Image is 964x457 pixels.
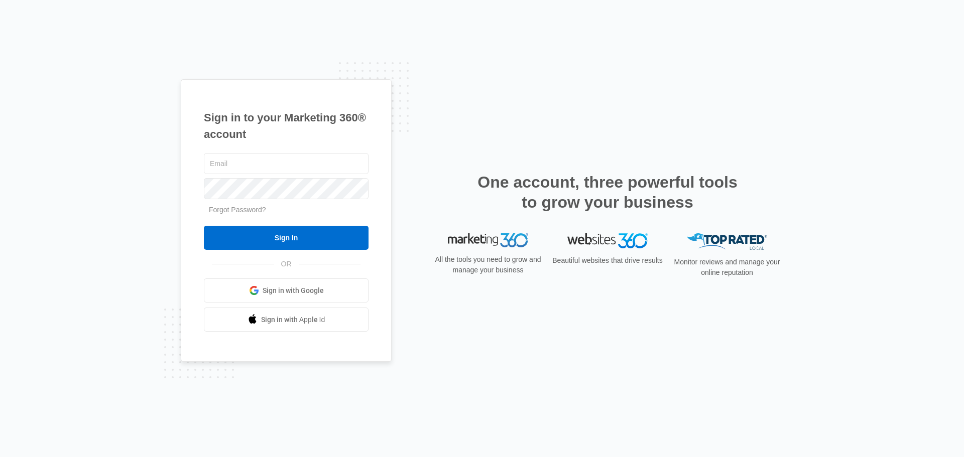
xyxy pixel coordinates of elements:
[263,285,324,296] span: Sign in with Google
[671,257,783,278] p: Monitor reviews and manage your online reputation
[274,259,299,269] span: OR
[204,226,369,250] input: Sign In
[261,315,325,325] span: Sign in with Apple Id
[204,153,369,174] input: Email
[209,206,266,214] a: Forgot Password?
[204,308,369,332] a: Sign in with Apple Id
[474,172,741,212] h2: One account, three powerful tools to grow your business
[551,255,664,266] p: Beautiful websites that drive results
[432,254,544,275] p: All the tools you need to grow and manage your business
[448,233,528,247] img: Marketing 360
[204,278,369,302] a: Sign in with Google
[567,233,648,248] img: Websites 360
[204,109,369,142] h1: Sign in to your Marketing 360® account
[687,233,767,250] img: Top Rated Local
